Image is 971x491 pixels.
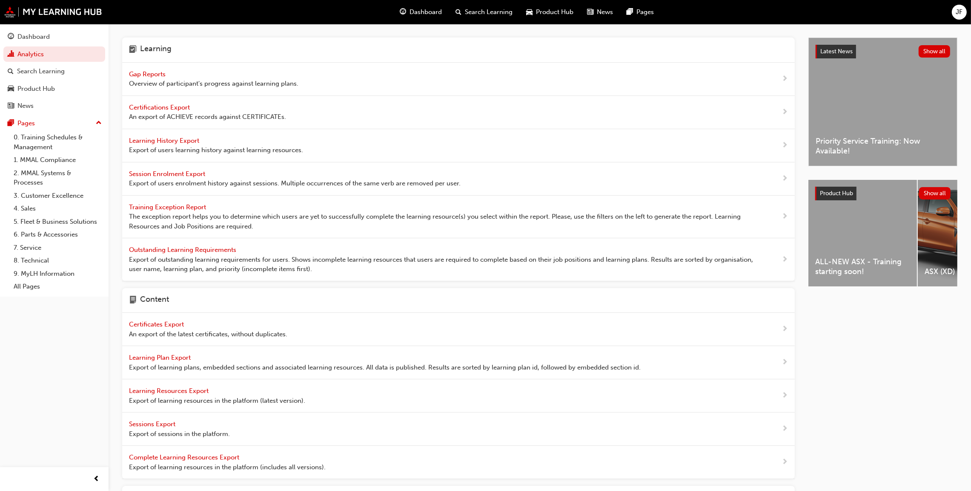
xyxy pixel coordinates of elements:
[919,187,951,199] button: Show all
[140,44,172,55] h4: Learning
[10,153,105,167] a: 1. MMAL Compliance
[129,396,305,406] span: Export of learning resources in the platform (latest version).
[782,74,788,84] span: next-icon
[17,32,50,42] div: Dashboard
[8,120,14,127] span: pages-icon
[129,246,238,254] span: Outstanding Learning Requirements
[96,118,102,129] span: up-icon
[520,3,581,21] a: car-iconProduct Hub
[808,180,917,286] a: ALL-NEW ASX - Training starting soon!
[3,64,105,79] a: Search Learning
[129,44,137,55] span: learning-icon
[815,257,910,276] span: ALL-NEW ASX - Training starting soon!
[952,5,967,20] button: JF
[10,228,105,241] a: 6. Parts & Accessories
[8,85,14,93] span: car-icon
[3,27,105,116] button: DashboardAnalyticsSearch LearningProduct HubNews
[122,313,795,346] a: Certificates Export An export of the latest certificates, without duplicates.next-icon
[129,255,754,274] span: Export of outstanding learning requirements for users. Shows incomplete learning resources that u...
[129,70,167,78] span: Gap Reports
[816,136,950,156] span: Priority Service Training: Now Available!
[8,51,14,58] span: chart-icon
[129,170,207,178] span: Session Enrolment Export
[129,363,641,373] span: Export of learning plans, embedded sections and associated learning resources. All data is publis...
[10,131,105,153] a: 0. Training Schedules & Management
[400,7,407,17] span: guage-icon
[3,116,105,131] button: Pages
[129,321,186,328] span: Certificates Export
[122,63,795,96] a: Gap Reports Overview of participant's progress against learning plans.next-icon
[122,379,795,413] a: Learning Resources Export Export of learning resources in the platform (latest version).next-icon
[527,7,533,17] span: car-icon
[782,254,788,265] span: next-icon
[820,190,853,197] span: Product Hub
[129,104,192,111] span: Certifications Export
[620,3,661,21] a: pages-iconPages
[10,254,105,267] a: 8. Technical
[597,7,613,17] span: News
[449,3,520,21] a: search-iconSearch Learning
[129,329,287,339] span: An export of the latest certificates, without duplicates.
[129,212,754,231] span: The exception report helps you to determine which users are yet to successfully complete the lear...
[10,202,105,215] a: 4. Sales
[393,3,449,21] a: guage-iconDashboard
[581,3,620,21] a: news-iconNews
[3,81,105,97] a: Product Hub
[10,167,105,189] a: 2. MMAL Systems & Processes
[122,96,795,129] a: Certifications Export An export of ACHIEVE records against CERTIFICATEs.next-icon
[10,267,105,280] a: 9. MyLH Information
[129,354,192,361] span: Learning Plan Export
[129,295,137,306] span: page-icon
[10,280,105,293] a: All Pages
[815,187,951,200] a: Product HubShow all
[10,215,105,228] a: 5. Fleet & Business Solutions
[782,357,788,368] span: next-icon
[122,413,795,446] a: Sessions Export Export of sessions in the platform.next-icon
[129,79,298,89] span: Overview of participant's progress against learning plans.
[782,107,788,118] span: next-icon
[782,211,788,222] span: next-icon
[122,129,795,162] a: Learning History Export Export of users learning history against learning resources.next-icon
[956,7,963,17] span: JF
[10,241,105,254] a: 7. Service
[782,457,788,468] span: next-icon
[17,66,65,76] div: Search Learning
[122,162,795,196] a: Session Enrolment Export Export of users enrolment history against sessions. Multiple occurrences...
[17,84,55,94] div: Product Hub
[782,390,788,401] span: next-icon
[129,179,461,188] span: Export of users enrolment history against sessions. Multiple occurrences of the same verb are rem...
[820,48,853,55] span: Latest News
[122,346,795,379] a: Learning Plan Export Export of learning plans, embedded sections and associated learning resource...
[3,29,105,45] a: Dashboard
[816,45,950,58] a: Latest NewsShow all
[782,424,788,434] span: next-icon
[3,46,105,62] a: Analytics
[129,145,303,155] span: Export of users learning history against learning resources.
[10,189,105,202] a: 3. Customer Excellence
[919,45,951,58] button: Show all
[456,7,462,17] span: search-icon
[587,7,594,17] span: news-icon
[129,112,286,122] span: An export of ACHIEVE records against CERTIFICATEs.
[4,6,102,17] img: mmal
[8,33,14,41] span: guage-icon
[140,295,169,306] h4: Content
[410,7,442,17] span: Dashboard
[129,453,241,461] span: Complete Learning Resources Export
[782,173,788,184] span: next-icon
[17,101,34,111] div: News
[465,7,513,17] span: Search Learning
[627,7,633,17] span: pages-icon
[782,140,788,151] span: next-icon
[122,196,795,239] a: Training Exception Report The exception report helps you to determine which users are yet to succ...
[94,474,100,485] span: prev-icon
[129,462,326,472] span: Export of learning resources in the platform (includes all versions).
[17,118,35,128] div: Pages
[782,324,788,335] span: next-icon
[129,137,201,144] span: Learning History Export
[122,238,795,281] a: Outstanding Learning Requirements Export of outstanding learning requirements for users. Shows in...
[129,387,210,395] span: Learning Resources Export
[129,420,177,428] span: Sessions Export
